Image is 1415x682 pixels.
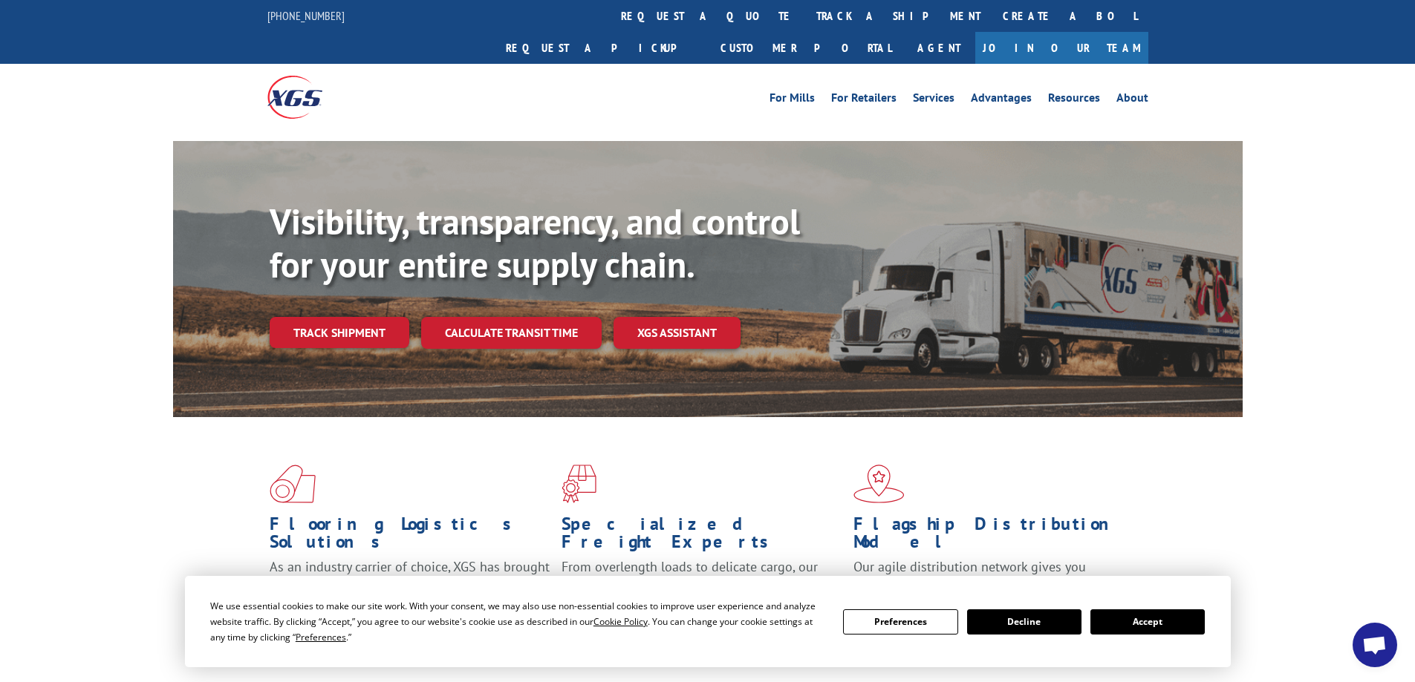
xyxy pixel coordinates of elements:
[562,465,596,503] img: xgs-icon-focused-on-flooring-red
[1090,609,1205,635] button: Accept
[270,558,550,611] span: As an industry carrier of choice, XGS has brought innovation and dedication to flooring logistics...
[267,8,345,23] a: [PHONE_NUMBER]
[270,465,316,503] img: xgs-icon-total-supply-chain-intelligence-red
[853,465,905,503] img: xgs-icon-flagship-distribution-model-red
[971,92,1032,108] a: Advantages
[495,32,709,64] a: Request a pickup
[593,615,648,628] span: Cookie Policy
[562,515,842,558] h1: Specialized Freight Experts
[562,558,842,624] p: From overlength loads to delicate cargo, our experienced staff knows the best way to move your fr...
[270,198,800,287] b: Visibility, transparency, and control for your entire supply chain.
[296,631,346,643] span: Preferences
[831,92,897,108] a: For Retailers
[614,317,741,349] a: XGS ASSISTANT
[270,515,550,558] h1: Flooring Logistics Solutions
[421,317,602,349] a: Calculate transit time
[853,558,1127,593] span: Our agile distribution network gives you nationwide inventory management on demand.
[185,576,1231,667] div: Cookie Consent Prompt
[210,598,825,645] div: We use essential cookies to make our site work. With your consent, we may also use non-essential ...
[975,32,1148,64] a: Join Our Team
[843,609,957,635] button: Preferences
[270,317,409,348] a: Track shipment
[913,92,954,108] a: Services
[709,32,902,64] a: Customer Portal
[902,32,975,64] a: Agent
[853,515,1134,558] h1: Flagship Distribution Model
[967,609,1081,635] button: Decline
[1116,92,1148,108] a: About
[1048,92,1100,108] a: Resources
[770,92,815,108] a: For Mills
[1353,623,1397,667] div: Open chat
